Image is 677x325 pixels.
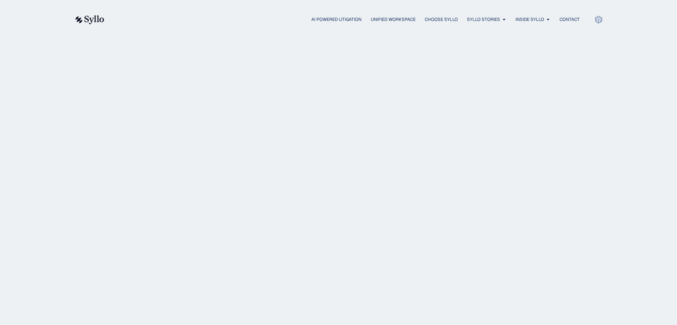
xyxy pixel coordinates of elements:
nav: Menu [119,16,580,23]
a: AI Powered Litigation [311,16,362,23]
a: Syllo Stories [467,16,500,23]
a: Unified Workspace [371,16,416,23]
a: Contact [560,16,580,23]
div: Menu Toggle [119,16,580,23]
img: syllo [74,15,104,24]
a: Inside Syllo [515,16,544,23]
a: Choose Syllo [425,16,458,23]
